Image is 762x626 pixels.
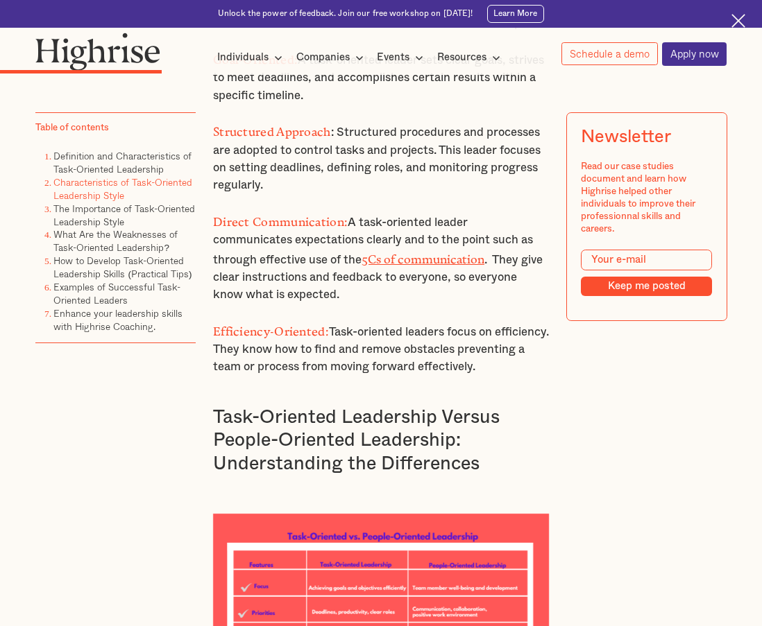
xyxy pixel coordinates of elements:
a: What Are the Weaknesses of Task-Oriented Leadership? [53,227,178,254]
strong: Structured Approach [213,125,331,132]
a: Apply now [662,42,727,66]
div: Companies [296,49,350,66]
div: Events [377,49,409,66]
a: Schedule a demo [561,42,657,65]
div: Events [377,49,427,66]
p: Task-oriented leaders focus on efficiency. They know how to find and remove obstacles preventing ... [213,320,549,376]
a: Examples of Successful Task-Oriented Leaders [53,279,180,307]
a: Characteristics of Task-Oriented Leadership Style [53,175,192,202]
div: Resources [437,49,505,66]
strong: Efficiency-Oriented: [213,324,329,332]
a: How to Develop Task-Oriented Leadership Skills (Practical Tips) [53,253,192,281]
div: Table of contents [35,122,109,134]
div: Unlock the power of feedback. Join our free workshop on [DATE]! [218,8,473,19]
div: Companies [296,49,368,66]
div: Individuals [217,49,269,66]
img: Cross icon [731,14,745,28]
div: Newsletter [581,127,670,147]
a: Learn More [487,5,545,23]
div: Read our case studies document and learn how Highrise helped other individuals to improve their p... [581,161,712,235]
a: The Importance of Task-Oriented Leadership Style [53,201,195,229]
h3: Task-Oriented Leadership Versus People-Oriented Leadership: Understanding the Differences [213,406,549,476]
div: Individuals [217,49,287,66]
p: A task-oriented leader sets clear goals, strives to meet deadlines, and accomplishes certain resu... [213,48,549,104]
a: Definition and Characteristics of Task-Oriented Leadership [53,148,192,176]
a: Enhance your leadership skills with Highrise Coaching. [53,306,183,333]
a: 5Cs of communication [362,252,484,260]
p: A task-oriented leader communicates expectations clearly and to the point such as through effecti... [213,210,549,303]
div: Resources [437,49,486,66]
img: Highrise logo [35,33,160,70]
form: Modal Form [581,250,712,296]
input: Your e-mail [581,250,712,270]
input: Keep me posted [581,277,712,296]
strong: Direct Communication: [213,215,348,223]
p: : Structured procedures and processes are adopted to control tasks and projects. This leader focu... [213,120,549,193]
